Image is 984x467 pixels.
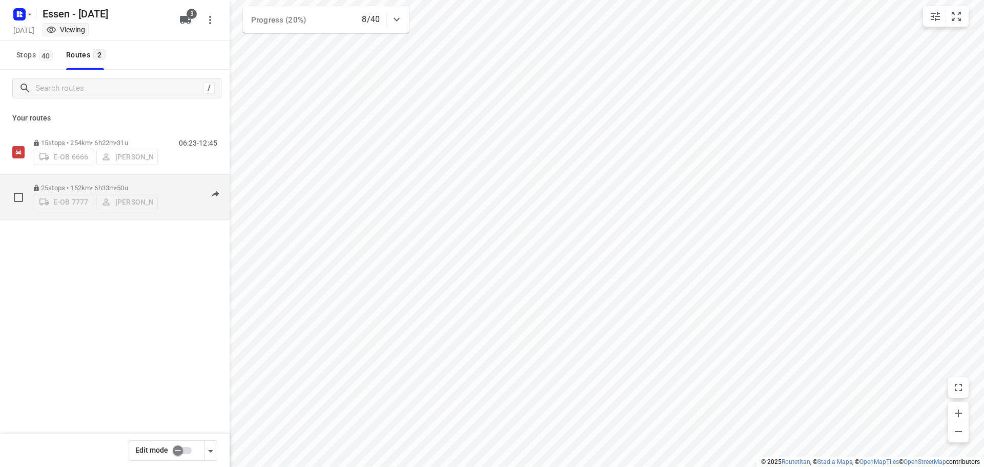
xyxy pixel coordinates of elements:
p: Your routes [12,113,217,124]
div: small contained button group [923,6,969,27]
span: 40 [39,50,53,60]
p: 15 stops • 254km • 6h22m [33,139,158,147]
span: 50u [117,184,128,192]
p: 06:23-12:45 [179,139,217,147]
button: 3 [175,10,196,30]
button: Map settings [925,6,946,27]
a: Routetitan [782,458,810,465]
span: Progress (20%) [251,15,306,25]
input: Search routes [35,80,203,96]
div: / [203,83,215,94]
span: 3 [187,9,197,19]
span: • [115,139,117,147]
a: OpenStreetMap [904,458,946,465]
span: 2 [93,49,106,59]
div: Viewing [46,25,85,35]
a: Stadia Maps [817,458,852,465]
div: Routes [66,49,109,62]
button: Send to driver [205,184,225,205]
div: Driver app settings [204,444,217,457]
span: 31u [117,139,128,147]
p: 25 stops • 152km • 6h33m [33,184,158,192]
a: OpenMapTiles [859,458,899,465]
span: Edit mode [135,446,168,454]
button: Fit zoom [946,6,967,27]
span: • [115,184,117,192]
p: 8/40 [362,13,380,26]
div: Progress (20%)8/40 [243,6,409,33]
span: Stops [16,49,56,62]
li: © 2025 , © , © © contributors [761,458,980,465]
span: Select [8,187,29,208]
